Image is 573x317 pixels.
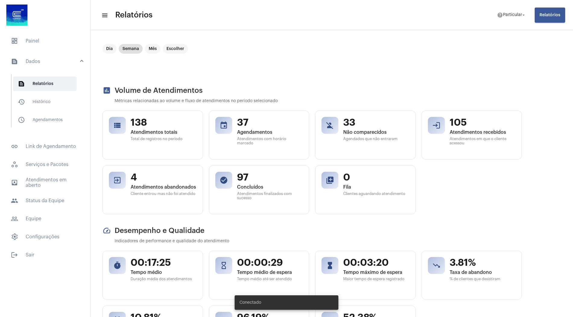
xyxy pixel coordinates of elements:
[115,239,522,243] p: Indicadores de performance e qualidade do atendimento
[343,172,409,183] span: 0
[237,270,303,275] span: Tempo médio de espera
[343,184,409,190] span: Fila
[220,176,228,184] mat-icon: check_circle
[237,184,303,190] span: Concluídos
[11,58,81,65] mat-panel-title: Dados
[326,176,334,184] mat-icon: queue
[131,137,197,141] span: Total de registros no período
[6,157,84,172] span: Serviços e Pacotes
[237,257,303,268] span: 00:00:29
[115,10,153,20] span: Relatórios
[11,215,18,222] mat-icon: sidenav icon
[6,193,84,208] span: Status da Equipe
[5,3,29,27] img: d4669ae0-8c07-2337-4f67-34b0df7f5ae4.jpeg
[4,71,90,136] div: sidenav iconDados
[131,277,197,281] span: Duração média dos atendimentos
[220,121,228,130] mat-icon: event
[131,130,197,135] span: Atendimentos totais
[13,113,77,127] span: Agendamentos
[540,13,560,17] span: Relatórios
[113,176,122,184] mat-icon: exit_to_app
[521,12,526,18] mat-icon: arrow_drop_down
[103,86,522,95] h2: Volume de Atendimentos
[343,117,409,128] span: 33
[450,130,516,135] span: Atendimentos recebidos
[535,8,565,23] button: Relatórios
[131,257,197,268] span: 00:17:25
[18,116,25,124] mat-icon: sidenav icon
[11,251,18,259] mat-icon: sidenav icon
[6,230,84,244] span: Configurações
[11,161,18,168] span: sidenav icon
[18,80,25,87] mat-icon: sidenav icon
[343,257,409,268] span: 00:03:20
[13,95,77,109] span: Histórico
[450,117,516,128] span: 105
[4,52,90,71] mat-expansion-panel-header: sidenav iconDados
[113,121,122,130] mat-icon: view_list
[6,248,84,262] span: Sair
[6,212,84,226] span: Equipe
[101,12,107,19] mat-icon: sidenav icon
[11,179,18,186] mat-icon: sidenav icon
[18,98,25,105] mat-icon: sidenav icon
[497,12,503,18] mat-icon: help
[220,261,228,270] mat-icon: hourglass_empty
[103,226,522,235] h2: Desempenho e Qualidade
[163,44,188,54] mat-chip: Escolher
[237,117,303,128] span: 37
[237,192,303,200] span: Atendimentos finalizados com sucesso
[237,277,303,281] span: Tempo médio até ser atendido
[103,226,111,235] mat-icon: speed
[103,86,111,95] mat-icon: assessment
[326,121,334,130] mat-icon: person_off
[343,130,409,135] span: Não comparecidos
[6,139,84,154] span: Link de Agendamento
[343,137,409,141] span: Agendados que não entraram
[432,261,441,270] mat-icon: trending_down
[343,270,409,275] span: Tempo máximo de espera
[239,300,261,306] span: Conectado
[450,270,516,275] span: Taxa de abandono
[450,277,516,281] span: % de clientes que desistiram
[103,44,116,54] mat-chip: Dia
[450,257,516,268] span: 3.81%
[237,172,303,183] span: 97
[119,44,143,54] mat-chip: Semana
[11,233,18,240] span: sidenav icon
[131,270,197,275] span: Tempo médio
[503,13,522,17] span: Particular
[131,184,197,190] span: Atendimentos abandonados
[493,9,530,21] button: Particular
[131,172,197,183] span: 4
[11,143,18,150] mat-icon: sidenav icon
[343,192,409,196] span: Clientes aguardando atendimento
[326,261,334,270] mat-icon: hourglass_full
[11,58,18,65] mat-icon: sidenav icon
[237,137,303,145] span: Atendimentos com horário marcado
[237,130,303,135] span: Agendamentos
[450,137,516,145] span: Atendimentos em que o cliente acessou
[11,197,18,204] mat-icon: sidenav icon
[432,121,441,130] mat-icon: login
[131,117,197,128] span: 138
[11,37,18,45] span: sidenav icon
[131,192,197,196] span: Cliente entrou mas não foi atendido
[113,261,122,270] mat-icon: timer
[13,77,77,91] span: Relatórios
[6,175,84,190] span: Atendimentos em aberto
[343,277,409,281] span: Maior tempo de espera registrado
[145,44,160,54] mat-chip: Mês
[115,99,522,103] p: Métricas relacionadas ao volume e fluxo de atendimentos no período selecionado
[6,34,84,48] span: Painel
